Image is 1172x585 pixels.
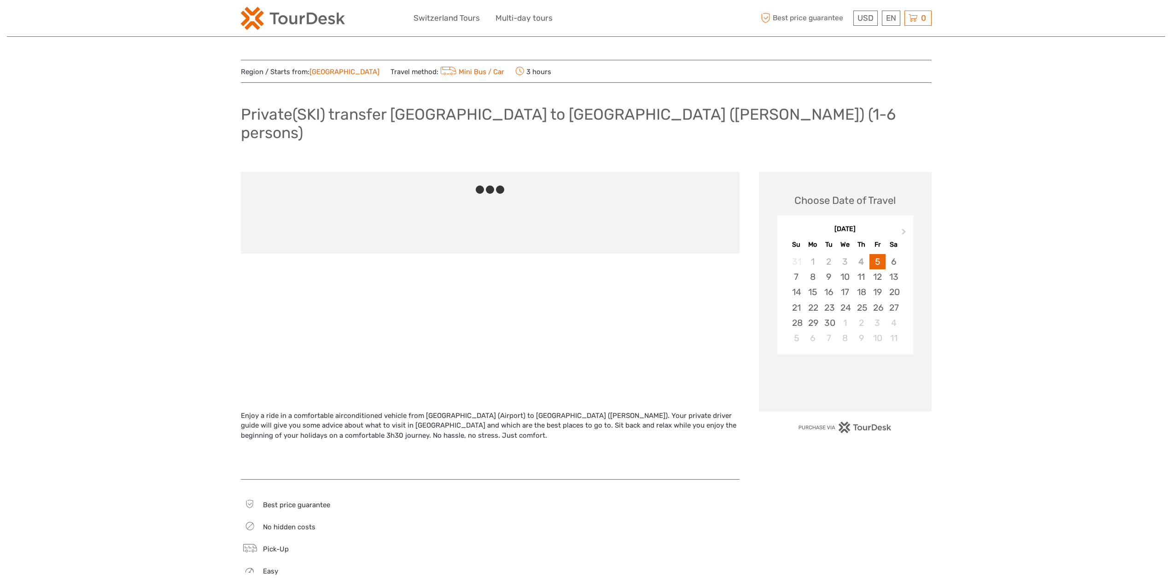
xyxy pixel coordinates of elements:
div: Choose Tuesday, September 30th, 2025 [821,315,837,330]
span: 3 hours [515,65,551,78]
div: Choose Sunday, September 21st, 2025 [788,300,805,315]
img: PurchaseViaTourDesk.png [798,422,892,433]
div: Choose Thursday, September 18th, 2025 [853,284,869,300]
span: Best price guarantee [263,501,330,509]
div: Choose Tuesday, October 7th, 2025 [821,330,837,346]
div: Choose Friday, October 3rd, 2025 [869,315,886,330]
span: No hidden costs [263,523,315,531]
a: Switzerland Tours [414,12,480,25]
div: Loading... [842,378,848,384]
div: Choose Tuesday, September 9th, 2025 [821,269,837,284]
div: EN [882,11,900,26]
button: Next Month [898,227,912,242]
div: Choose Saturday, September 13th, 2025 [886,269,902,284]
div: Choose Friday, September 12th, 2025 [869,269,886,284]
span: USD [857,13,874,23]
div: month 2025-09 [780,254,910,346]
a: Multi-day tours [496,12,553,25]
div: Not available Wednesday, September 3rd, 2025 [837,254,853,269]
div: Choose Friday, October 10th, 2025 [869,330,886,346]
div: Choose Friday, September 19th, 2025 [869,284,886,300]
div: Choose Friday, September 26th, 2025 [869,300,886,315]
div: Not available Tuesday, September 2nd, 2025 [821,254,837,269]
div: Choose Monday, September 22nd, 2025 [805,300,821,315]
div: Choose Saturday, September 6th, 2025 [886,254,902,269]
div: We [837,238,853,251]
div: Choose Monday, September 29th, 2025 [805,315,821,330]
div: Choose Sunday, October 5th, 2025 [788,330,805,346]
div: Choose Wednesday, September 10th, 2025 [837,269,853,284]
div: Choose Thursday, October 9th, 2025 [853,330,869,346]
div: Choose Tuesday, September 23rd, 2025 [821,300,837,315]
div: Choose Sunday, September 14th, 2025 [788,284,805,300]
div: Choose Wednesday, September 24th, 2025 [837,300,853,315]
div: Choose Wednesday, October 1st, 2025 [837,315,853,330]
div: Not available Sunday, August 31st, 2025 [788,254,805,269]
div: Choose Sunday, September 28th, 2025 [788,315,805,330]
div: Enjoy a ride in a comfortable airconditioned vehicle from [GEOGRAPHIC_DATA] (Airport) to [GEOGRAP... [241,411,740,470]
div: Su [788,238,805,251]
span: Region / Starts from: [241,67,379,77]
div: Choose Monday, October 6th, 2025 [805,330,821,346]
div: [DATE] [777,225,913,234]
span: Travel method: [391,65,505,78]
span: Pick-Up [263,545,289,553]
div: Mo [805,238,821,251]
div: Choose Date of Travel [794,193,896,208]
div: Not available Thursday, September 4th, 2025 [853,254,869,269]
div: Choose Tuesday, September 16th, 2025 [821,284,837,300]
div: Choose Saturday, October 11th, 2025 [886,330,902,346]
span: Easy [263,567,278,575]
div: Th [853,238,869,251]
span: Best price guarantee [759,11,851,26]
div: Choose Monday, September 8th, 2025 [805,269,821,284]
div: Choose Saturday, September 20th, 2025 [886,284,902,300]
div: Choose Thursday, September 25th, 2025 [853,300,869,315]
div: Choose Thursday, October 2nd, 2025 [853,315,869,330]
h1: Private(SKI) transfer [GEOGRAPHIC_DATA] to [GEOGRAPHIC_DATA] ([PERSON_NAME]) (1-6 persons) [241,105,932,142]
div: Choose Friday, September 5th, 2025 [869,254,886,269]
div: Choose Wednesday, September 17th, 2025 [837,284,853,300]
div: Choose Monday, September 15th, 2025 [805,284,821,300]
div: Choose Sunday, September 7th, 2025 [788,269,805,284]
div: Choose Wednesday, October 8th, 2025 [837,330,853,346]
img: 2254-3441b4b5-4e5f-4d00-b396-31f1d84a6ebf_logo_small.png [241,7,345,30]
div: Tu [821,238,837,251]
div: Not available Monday, September 1st, 2025 [805,254,821,269]
a: [GEOGRAPHIC_DATA] [309,68,379,76]
div: Choose Saturday, October 4th, 2025 [886,315,902,330]
div: Sa [886,238,902,251]
div: Fr [869,238,886,251]
a: Mini Bus / Car [438,68,505,76]
div: Choose Thursday, September 11th, 2025 [853,269,869,284]
span: 0 [920,13,927,23]
div: Choose Saturday, September 27th, 2025 [886,300,902,315]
